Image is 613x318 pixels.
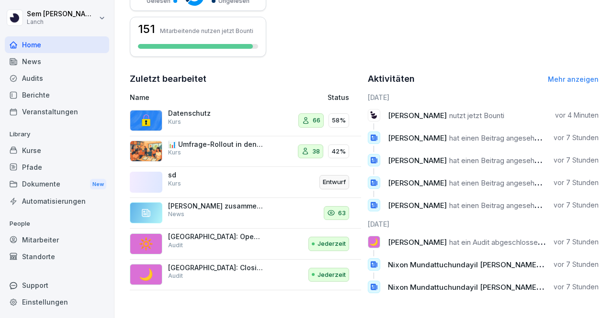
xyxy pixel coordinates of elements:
a: DatenschutzKurs6658% [130,105,361,136]
div: New [90,179,106,190]
a: Standorte [5,248,109,265]
p: 63 [338,208,346,218]
p: vor 7 Stunden [554,133,599,143]
a: Mehr anzeigen [548,75,599,83]
p: Sem [PERSON_NAME] [27,10,97,18]
h3: 151 [138,23,155,35]
a: Pfade [5,159,109,175]
p: vor 7 Stunden [554,260,599,269]
span: [PERSON_NAME] [388,156,447,165]
p: Lanch [27,19,97,25]
a: News [5,53,109,70]
p: sd [168,171,264,179]
p: Name [130,92,269,102]
h6: [DATE] [368,219,599,229]
p: vor 7 Stunden [554,200,599,210]
span: [PERSON_NAME] [388,133,447,143]
span: [PERSON_NAME] [388,178,447,187]
p: [GEOGRAPHIC_DATA]: Opening [168,232,264,241]
p: Kurs [168,148,181,157]
p: Kurs [168,118,181,126]
p: 🌙 [139,266,153,283]
p: 🔆 [139,235,153,252]
span: [PERSON_NAME] [388,111,447,120]
a: Berichte [5,87,109,103]
a: Einstellungen [5,294,109,310]
p: [PERSON_NAME] zusammen, auch ich möchte mich kurz vorstellen: Ich bin Sem und seit einem Jahr Tei... [168,202,264,210]
span: [PERSON_NAME] [388,201,447,210]
p: News [168,210,184,219]
a: Veranstaltungen [5,103,109,120]
a: Home [5,36,109,53]
h2: Zuletzt bearbeitet [130,72,361,86]
p: Entwurf [323,177,346,187]
p: Status [328,92,349,102]
a: [PERSON_NAME] zusammen, auch ich möchte mich kurz vorstellen: Ich bin Sem und seit einem Jahr Tei... [130,198,361,229]
a: 🔆[GEOGRAPHIC_DATA]: OpeningAuditJederzeit [130,229,361,260]
p: 66 [313,116,320,125]
span: hat einen Beitrag angesehen [449,156,543,165]
p: 38 [312,147,320,156]
p: 58% [332,116,346,125]
img: gp1n7epbxsf9lzaihqn479zn.png [130,110,162,131]
p: People [5,216,109,231]
a: Automatisierungen [5,193,109,209]
span: Nixon Mundattuchundayil [PERSON_NAME] [388,282,545,292]
a: 📊 Umfrage-Rollout in den QSR-StoresKurs3842% [130,136,361,167]
p: Audit [168,272,183,280]
p: vor 7 Stunden [554,178,599,187]
p: vor 7 Stunden [554,155,599,165]
p: Kurs [168,179,181,188]
span: hat einen Beitrag angesehen [449,178,543,187]
div: Support [5,277,109,294]
p: Jederzeit [318,239,346,249]
p: 42% [331,147,346,156]
p: [GEOGRAPHIC_DATA]: Closing [168,263,264,272]
span: Nixon Mundattuchundayil [PERSON_NAME] [388,259,545,269]
a: 🌙[GEOGRAPHIC_DATA]: ClosingAuditJederzeit [130,260,361,291]
p: vor 7 Stunden [554,237,599,247]
img: micnv0ymr61u2o0zgun0bp1a.png [130,141,162,162]
a: sdKursEntwurf [130,167,361,198]
span: [PERSON_NAME] [388,238,447,247]
p: Datenschutz [168,109,264,118]
span: hat ein Audit abgeschlossen [449,238,542,247]
p: vor 4 Minuten [555,110,599,120]
a: Kurse [5,142,109,159]
p: vor 7 Stunden [554,282,599,292]
span: nutzt jetzt Bounti [449,111,504,120]
p: Library [5,127,109,142]
p: 🌙 [369,235,378,249]
p: 📊 Umfrage-Rollout in den QSR-Stores [168,140,264,149]
h2: Aktivitäten [368,72,415,86]
p: Audit [168,241,183,250]
p: Mitarbeitende nutzen jetzt Bounti [160,27,253,34]
a: Audits [5,70,109,87]
p: Jederzeit [318,270,346,280]
span: hat einen Beitrag angesehen [449,201,543,210]
a: Mitarbeiter [5,231,109,248]
div: Dokumente [5,175,109,193]
span: hat einen Beitrag angesehen [449,133,543,143]
h6: [DATE] [368,92,599,102]
a: DokumenteNew [5,175,109,193]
